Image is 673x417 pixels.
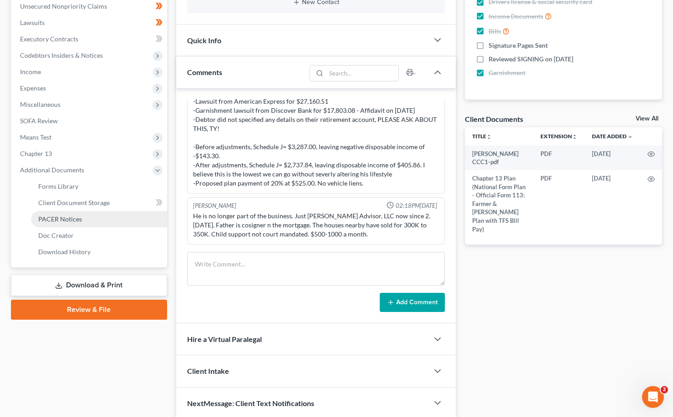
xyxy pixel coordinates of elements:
[20,166,84,174] span: Additional Documents
[472,133,492,140] a: Titleunfold_more
[627,134,633,140] i: expand_more
[11,300,167,320] a: Review & File
[572,134,577,140] i: unfold_more
[31,178,167,195] a: Forms Library
[592,133,633,140] a: Date Added expand_more
[193,201,236,210] div: [PERSON_NAME]
[585,146,640,171] td: [DATE]
[20,2,107,10] span: Unsecured Nonpriority Claims
[31,227,167,244] a: Doc Creator
[38,248,91,256] span: Download History
[187,335,262,343] span: Hire a Virtual Paralegal
[31,211,167,227] a: PACER Notices
[642,386,664,408] iframe: Intercom live chat
[13,31,167,47] a: Executory Contracts
[326,65,398,81] input: Search...
[396,201,437,210] span: 02:18PM[DATE]
[13,15,167,31] a: Lawsuits
[20,117,58,125] span: SOFA Review
[489,68,525,77] span: Garnishment
[533,170,585,237] td: PDF
[489,41,548,50] span: Signature Pages Sent
[20,150,52,157] span: Chapter 13
[489,27,501,36] span: Bills
[465,114,523,124] div: Client Documents
[489,12,543,21] span: Income Documents
[31,195,167,211] a: Client Document Storage
[38,231,74,239] span: Doc Creator
[20,19,45,26] span: Lawsuits
[38,182,78,190] span: Forms Library
[20,35,78,43] span: Executory Contracts
[187,68,222,76] span: Comments
[636,116,658,122] a: View All
[187,367,229,375] span: Client Intake
[187,399,314,407] span: NextMessage: Client Text Notifications
[20,68,41,75] span: Income
[20,100,61,108] span: Miscellaneous
[193,60,439,188] div: Petition Preparer Notes: -About $20k in liquidation issued on his home. -Lawsuit from Velocity In...
[489,55,573,64] span: Reviewed SIGNING on [DATE]
[380,293,445,312] button: Add Comment
[13,113,167,129] a: SOFA Review
[661,386,668,393] span: 2
[585,170,640,237] td: [DATE]
[38,215,82,223] span: PACER Notices
[11,275,167,296] a: Download & Print
[31,244,167,260] a: Download History
[193,211,439,239] div: He is no longer part of the business. Just [PERSON_NAME] Advisor, LLC now since 2.[DATE]. Father ...
[465,170,533,237] td: Chapter 13 Plan (National Form Plan - Official Form 113: Farmer & [PERSON_NAME] Plan with TFS Bil...
[20,84,46,92] span: Expenses
[20,133,51,141] span: Means Test
[20,51,103,59] span: Codebtors Insiders & Notices
[465,146,533,171] td: [PERSON_NAME] CCC1-pdf
[540,133,577,140] a: Extensionunfold_more
[533,146,585,171] td: PDF
[187,36,221,45] span: Quick Info
[486,134,492,140] i: unfold_more
[38,199,110,206] span: Client Document Storage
